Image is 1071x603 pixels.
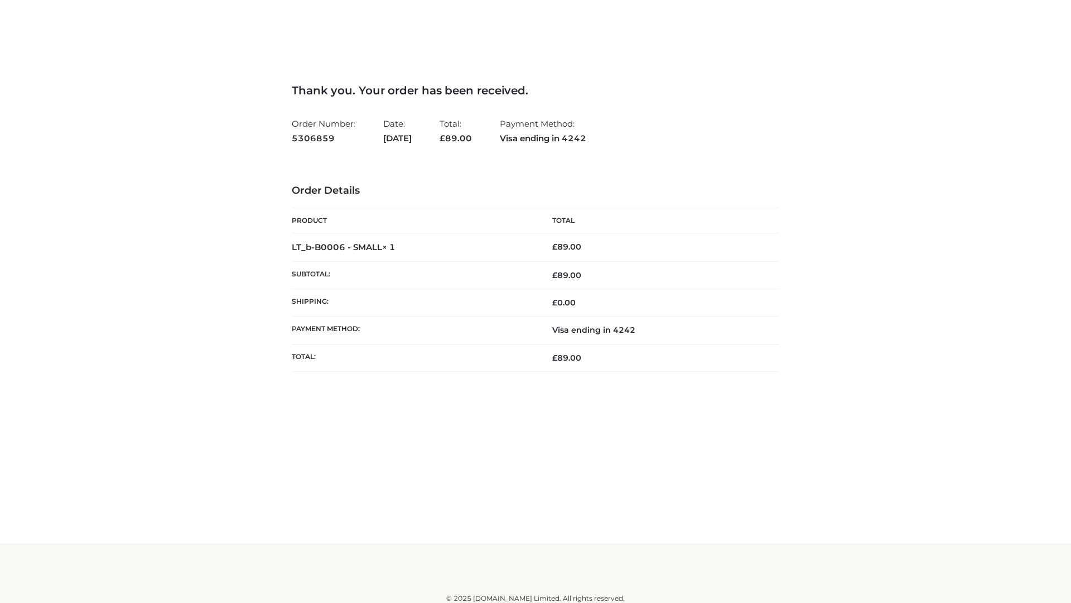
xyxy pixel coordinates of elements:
bdi: 89.00 [552,242,581,252]
strong: LT_b-B0006 - SMALL [292,242,395,252]
strong: 5306859 [292,131,355,146]
span: 89.00 [440,133,472,143]
span: £ [552,353,557,363]
th: Subtotal: [292,261,535,289]
td: Visa ending in 4242 [535,317,779,344]
span: 89.00 [552,353,581,363]
strong: Visa ending in 4242 [500,131,586,146]
span: £ [552,298,557,308]
h3: Order Details [292,185,779,197]
th: Shipping: [292,289,535,317]
span: £ [440,133,445,143]
span: £ [552,242,557,252]
th: Product [292,208,535,233]
h3: Thank you. Your order has been received. [292,84,779,97]
strong: [DATE] [383,131,412,146]
th: Total [535,208,779,233]
th: Total: [292,344,535,371]
li: Date: [383,114,412,148]
li: Total: [440,114,472,148]
li: Payment Method: [500,114,586,148]
bdi: 0.00 [552,298,576,308]
span: 89.00 [552,270,581,280]
th: Payment method: [292,317,535,344]
li: Order Number: [292,114,355,148]
span: £ [552,270,557,280]
strong: × 1 [382,242,395,252]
